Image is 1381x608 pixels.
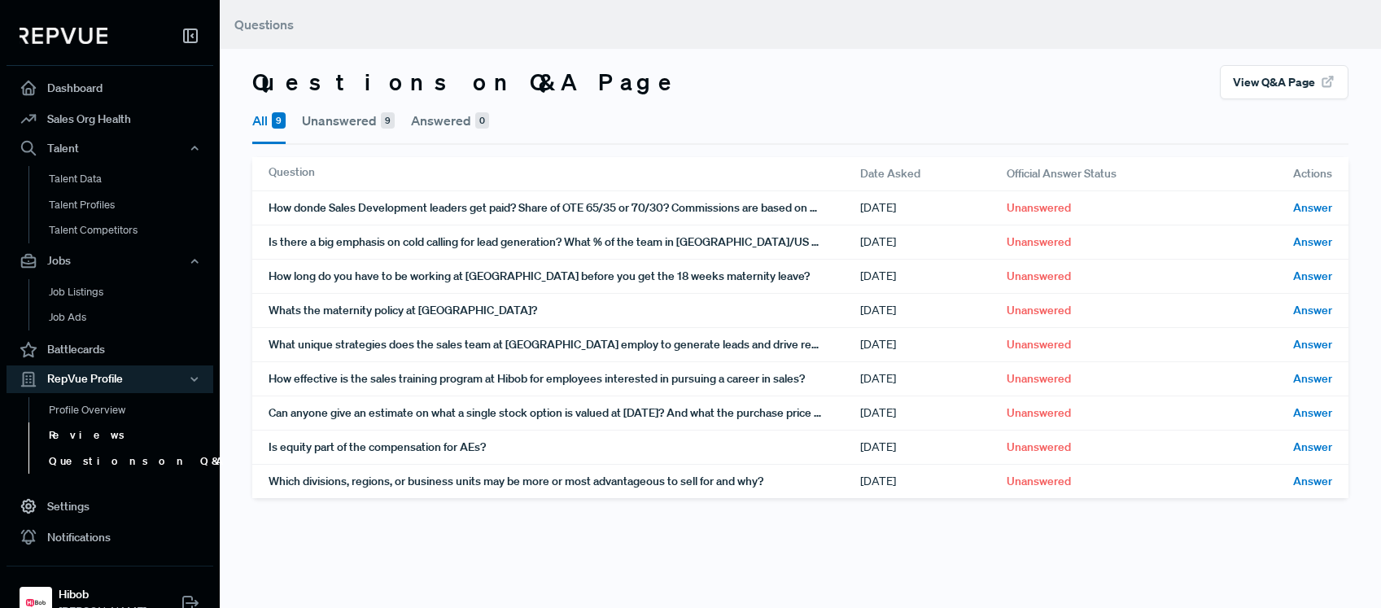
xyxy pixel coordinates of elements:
div: [DATE] [860,328,1007,361]
button: RepVue Profile [7,365,213,393]
button: View Q&A Page [1220,65,1348,99]
a: Job Listings [28,279,235,305]
div: Date Asked [860,157,1007,190]
div: [DATE] [860,396,1007,430]
a: Reviews [28,422,235,448]
div: [DATE] [860,465,1007,498]
span: Answer [1293,473,1332,490]
a: Settings [7,491,213,522]
span: 9 [381,112,395,129]
span: Answer [1293,234,1332,251]
div: What unique strategies does the sales team at [GEOGRAPHIC_DATA] employ to generate leads and driv... [269,328,860,361]
button: Talent [7,134,213,162]
div: Whats the maternity policy at [GEOGRAPHIC_DATA]? [269,294,860,327]
div: How effective is the sales training program at Hibob for employees interested in pursuing a caree... [269,362,860,396]
button: Jobs [7,247,213,275]
button: All [252,99,286,144]
div: How long do you have to be working at [GEOGRAPHIC_DATA] before you get the 18 weeks maternity leave? [269,260,860,293]
span: Answer [1293,268,1332,285]
span: Unanswered [1007,405,1071,422]
div: Is there a big emphasis on cold calling for lead generation? What % of the team in [GEOGRAPHIC_DA... [269,225,860,259]
a: Talent Competitors [28,217,235,243]
a: Sales Org Health [7,103,213,134]
div: Actions [1202,157,1332,190]
div: [DATE] [860,362,1007,396]
span: Answer [1293,302,1332,319]
span: Unanswered [1007,199,1071,217]
span: Answer [1293,199,1332,217]
button: Unanswered [302,99,395,142]
a: Job Ads [28,304,235,330]
span: Answer [1293,405,1332,422]
span: Answer [1293,336,1332,353]
span: Unanswered [1007,268,1071,285]
div: Official Answer Status [1007,157,1202,190]
h3: Questions on Q&A Page [252,68,682,96]
strong: Hibob [59,586,146,603]
a: Profile Overview [28,397,235,423]
span: Answer [1293,370,1332,387]
div: Question [269,157,860,190]
span: Unanswered [1007,370,1071,387]
span: Answer [1293,439,1332,456]
a: Questions on Q&A [28,448,235,475]
a: Notifications [7,522,213,553]
a: Talent Profiles [28,192,235,218]
span: Questions [234,16,294,33]
span: 9 [272,112,286,129]
div: [DATE] [860,294,1007,327]
a: Dashboard [7,72,213,103]
span: 0 [475,112,489,129]
span: Unanswered [1007,302,1071,319]
a: Talent Data [28,166,235,192]
a: Battlecards [7,335,213,365]
span: Unanswered [1007,473,1071,490]
span: Unanswered [1007,234,1071,251]
div: [DATE] [860,260,1007,293]
div: Which divisions, regions, or business units may be more or most advantageous to sell for and why? [269,465,860,498]
div: [DATE] [860,225,1007,259]
div: Is equity part of the compensation for AEs? [269,431,860,464]
span: Unanswered [1007,439,1071,456]
div: How donde Sales Development leaders get paid? Share of OTE 65/35 or 70/30? Commissions are based ... [269,191,860,225]
img: RepVue [20,28,107,44]
a: View Q&A Page [1220,72,1348,89]
button: Answered [411,99,489,142]
span: Unanswered [1007,336,1071,353]
div: Can anyone give an estimate on what a single stock option is valued at [DATE]? And what the purch... [269,396,860,430]
div: [DATE] [860,191,1007,225]
div: [DATE] [860,431,1007,464]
